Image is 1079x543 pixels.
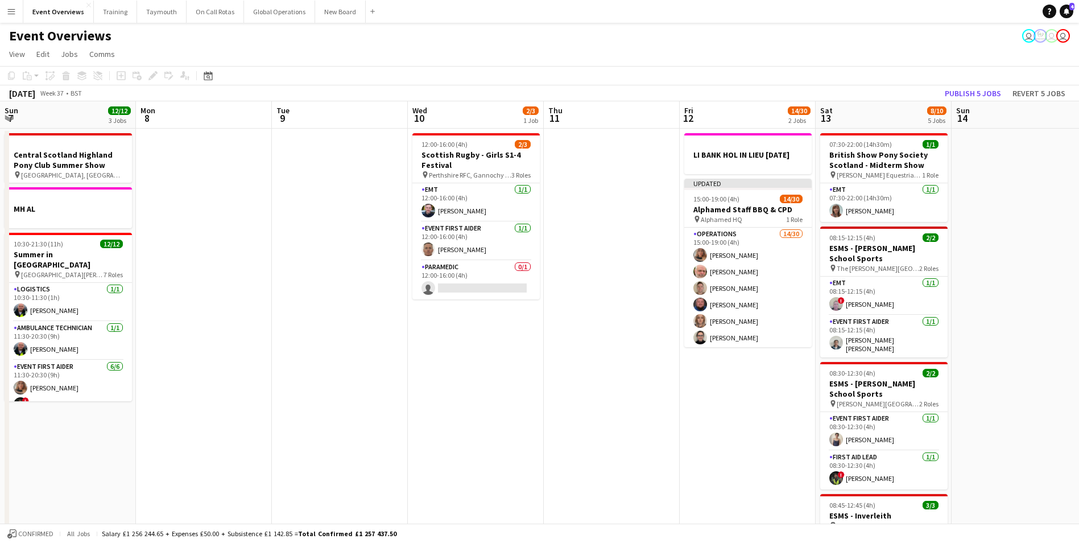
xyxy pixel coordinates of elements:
span: 3 Roles [511,171,531,179]
span: 2 Roles [919,400,939,408]
h1: Event Overviews [9,27,111,44]
app-card-role: EMT1/112:00-16:00 (4h)[PERSON_NAME] [412,183,540,222]
app-job-card: Updated15:00-19:00 (4h)14/30Alphamed Staff BBQ & CPD Alphamed HQ1 RoleOperations14/3015:00-19:00 ... [684,179,812,347]
app-card-role: Ambulance Technician1/111:30-20:30 (9h)[PERSON_NAME] [5,322,132,360]
button: Publish 5 jobs [940,86,1006,101]
span: Mon [140,105,155,116]
span: 4 [1069,3,1074,10]
span: 14/30 [788,106,811,115]
span: 8 [139,112,155,125]
span: [GEOGRAPHIC_DATA], [GEOGRAPHIC_DATA] [21,171,123,179]
h3: LI BANK HOL IN LIEU [DATE] [684,150,812,160]
span: 2/2 [923,233,939,242]
span: Sun [5,105,18,116]
app-card-role: Paramedic0/112:00-16:00 (4h) [412,261,540,299]
span: [PERSON_NAME] Equestrian Centre [837,171,922,179]
span: Week 37 [38,89,66,97]
span: 07:30-22:00 (14h30m) [829,140,892,149]
app-user-avatar: Operations Team [1045,29,1059,43]
h3: Scottish Rugby - Girls S1-4 Festival [412,150,540,170]
span: 7 [3,112,18,125]
span: ! [838,471,845,478]
div: [DATE] [9,88,35,99]
span: 15:00-19:00 (4h) [693,195,739,203]
span: Inverleith Playing Fields [837,521,906,530]
span: Wed [412,105,427,116]
app-card-role: Event First Aider6/611:30-20:30 (9h)[PERSON_NAME]![PERSON_NAME] [5,360,132,482]
app-user-avatar: Operations Manager [1033,29,1047,43]
div: BST [71,89,82,97]
span: 08:30-12:30 (4h) [829,369,875,377]
app-job-card: 07:30-22:00 (14h30m)1/1British Show Pony Society Scotland - Midterm Show [PERSON_NAME] Equestrian... [820,133,948,222]
button: Event Overviews [23,1,94,23]
span: 12:00-16:00 (4h) [421,140,468,149]
span: 8/10 [927,106,946,115]
span: Comms [89,49,115,59]
app-job-card: 08:15-12:15 (4h)2/2ESMS - [PERSON_NAME] School Sports The [PERSON_NAME][GEOGRAPHIC_DATA]2 RolesEM... [820,227,948,357]
span: Alphamed HQ [701,215,742,224]
span: 10 [411,112,427,125]
a: Edit [32,47,54,61]
app-card-role: Event First Aider1/108:15-12:15 (4h)[PERSON_NAME] [PERSON_NAME] [820,315,948,357]
app-job-card: LI BANK HOL IN LIEU [DATE] [684,133,812,174]
div: 3 Jobs [109,116,130,125]
h3: MH AL [5,204,132,214]
button: New Board [315,1,366,23]
span: 08:15-12:15 (4h) [829,233,875,242]
app-card-role: Logistics1/110:30-11:30 (1h)[PERSON_NAME] [5,283,132,322]
button: Revert 5 jobs [1008,86,1070,101]
div: 10:30-21:30 (11h)12/12Summer in [GEOGRAPHIC_DATA] [GEOGRAPHIC_DATA][PERSON_NAME], [GEOGRAPHIC_DAT... [5,233,132,401]
app-user-avatar: Operations Team [1056,29,1070,43]
span: View [9,49,25,59]
app-card-role: First Aid Lead1/108:30-12:30 (4h)![PERSON_NAME] [820,451,948,489]
h3: ESMS - [PERSON_NAME] School Sports [820,379,948,399]
span: 3/3 [923,501,939,509]
span: 14/30 [780,195,803,203]
h3: ESMS - Inverleith [820,511,948,521]
app-card-role: EMT1/107:30-22:00 (14h30m)[PERSON_NAME] [820,183,948,222]
span: 1/1 [923,140,939,149]
span: Perthshire RFC, Gannochy Sports Pavilion [429,171,511,179]
span: Fri [684,105,693,116]
span: [GEOGRAPHIC_DATA][PERSON_NAME], [GEOGRAPHIC_DATA] [21,270,104,279]
h3: Central Scotland Highland Pony Club Summer Show [5,150,132,170]
button: Training [94,1,137,23]
app-job-card: Central Scotland Highland Pony Club Summer Show [GEOGRAPHIC_DATA], [GEOGRAPHIC_DATA] [5,133,132,183]
span: 14 [954,112,970,125]
span: 3 Roles [919,521,939,530]
div: 12:00-16:00 (4h)2/3Scottish Rugby - Girls S1-4 Festival Perthshire RFC, Gannochy Sports Pavilion3... [412,133,540,299]
span: Jobs [61,49,78,59]
span: 11 [547,112,563,125]
div: Salary £1 256 244.65 + Expenses £50.00 + Subsistence £1 142.85 = [102,529,396,538]
span: 2 Roles [919,264,939,273]
button: Taymouth [137,1,187,23]
button: Global Operations [244,1,315,23]
span: Sat [820,105,833,116]
span: Edit [36,49,49,59]
button: Confirmed [6,528,55,540]
app-job-card: 08:30-12:30 (4h)2/2ESMS - [PERSON_NAME] School Sports [PERSON_NAME][GEOGRAPHIC_DATA]2 RolesEvent ... [820,362,948,489]
app-card-role: Event First Aider1/112:00-16:00 (4h)[PERSON_NAME] [412,222,540,261]
span: All jobs [65,529,92,538]
span: 2/3 [523,106,539,115]
a: View [5,47,30,61]
app-card-role: EMT1/108:15-12:15 (4h)![PERSON_NAME] [820,277,948,315]
div: 1 Job [523,116,538,125]
app-job-card: MH AL [5,187,132,228]
h3: British Show Pony Society Scotland - Midterm Show [820,150,948,170]
span: [PERSON_NAME][GEOGRAPHIC_DATA] [837,400,919,408]
span: 12/12 [108,106,131,115]
span: 2/3 [515,140,531,149]
span: 10:30-21:30 (11h) [14,240,63,248]
span: 1 Role [786,215,803,224]
h3: Alphamed Staff BBQ & CPD [684,204,812,215]
div: 5 Jobs [928,116,946,125]
h3: Summer in [GEOGRAPHIC_DATA] [5,249,132,270]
